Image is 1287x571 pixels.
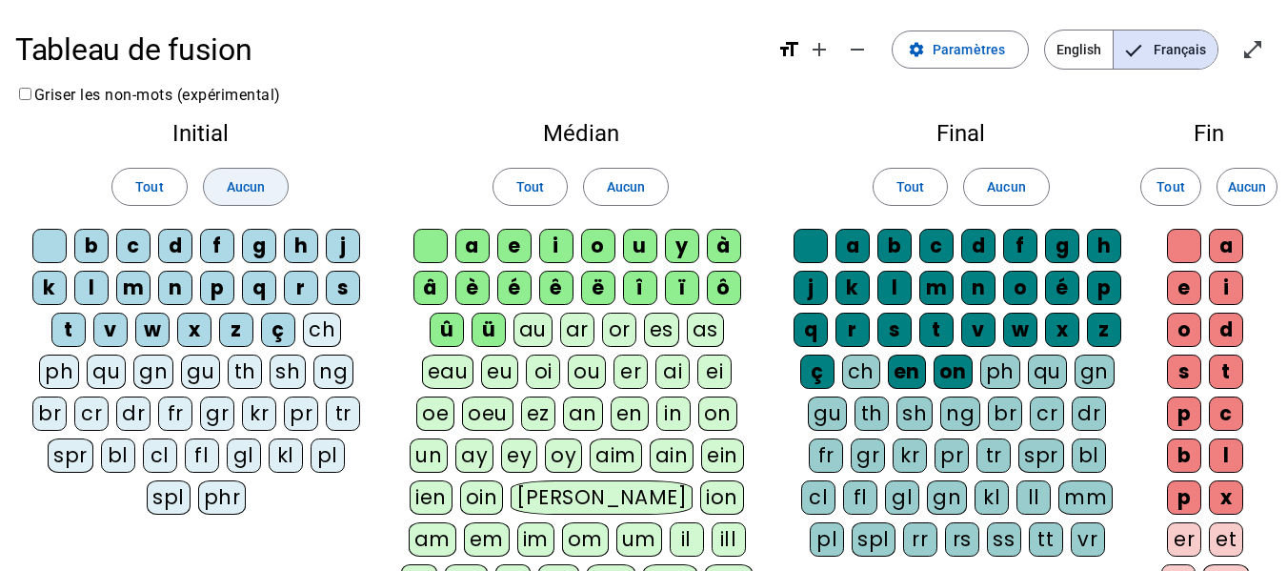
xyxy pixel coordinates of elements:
div: z [219,313,253,347]
div: j [794,271,828,305]
div: in [656,397,691,431]
span: Tout [1156,175,1184,198]
div: g [242,229,276,263]
h2: Initial [30,122,370,145]
button: Aucun [1217,168,1277,206]
div: l [1209,438,1243,473]
div: rs [945,522,979,557]
div: th [228,355,262,389]
div: oe [416,397,454,431]
div: oy [545,438,582,473]
div: ng [940,397,980,431]
div: ou [568,355,606,389]
div: gr [851,438,885,473]
div: cl [801,480,835,515]
mat-icon: format_size [777,38,800,61]
div: bl [101,438,135,473]
span: Tout [135,175,163,198]
button: Aucun [963,168,1049,206]
div: au [513,313,553,347]
div: br [988,397,1022,431]
div: ain [650,438,694,473]
button: Diminuer la taille de la police [838,31,876,69]
div: v [93,313,128,347]
div: t [51,313,86,347]
input: Griser les non-mots (expérimental) [19,88,31,100]
div: p [200,271,234,305]
div: ï [665,271,699,305]
div: s [326,271,360,305]
div: gn [927,480,967,515]
div: w [135,313,170,347]
div: d [1209,313,1243,347]
div: im [517,522,554,557]
div: x [1209,480,1243,515]
div: ê [539,271,573,305]
div: dr [116,397,151,431]
div: oeu [462,397,513,431]
div: i [1209,271,1243,305]
div: fr [809,438,843,473]
label: Griser les non-mots (expérimental) [15,86,281,104]
div: ill [712,522,746,557]
div: oi [526,355,560,389]
div: om [562,522,609,557]
button: Entrer en plein écran [1234,31,1272,69]
div: ch [303,313,341,347]
span: Tout [896,175,924,198]
div: es [644,313,679,347]
div: t [919,313,954,347]
div: qu [1028,355,1067,389]
div: x [1045,313,1079,347]
div: é [1045,271,1079,305]
div: b [877,229,912,263]
span: Aucun [1228,175,1266,198]
div: m [116,271,151,305]
div: x [177,313,211,347]
div: an [563,397,603,431]
button: Tout [111,168,187,206]
div: fl [185,438,219,473]
div: pl [810,522,844,557]
div: a [455,229,490,263]
button: Aucun [583,168,669,206]
div: ey [501,438,537,473]
div: s [1167,355,1201,389]
div: ien [410,480,452,515]
div: ü [472,313,506,347]
div: qu [87,355,126,389]
div: ai [655,355,690,389]
div: ay [455,438,493,473]
div: mm [1058,480,1113,515]
div: ph [980,355,1020,389]
div: kr [242,397,276,431]
div: cl [143,438,177,473]
mat-icon: add [808,38,831,61]
div: th [855,397,889,431]
div: è [455,271,490,305]
div: n [158,271,192,305]
div: em [464,522,510,557]
div: ez [521,397,555,431]
div: j [326,229,360,263]
div: k [32,271,67,305]
span: Paramètres [933,38,1005,61]
div: er [1167,522,1201,557]
div: p [1087,271,1121,305]
div: v [961,313,995,347]
div: gn [1075,355,1115,389]
div: ç [261,313,295,347]
div: un [410,438,448,473]
div: am [409,522,456,557]
div: on [934,355,973,389]
div: h [1087,229,1121,263]
span: Aucun [607,175,645,198]
div: l [877,271,912,305]
h2: Médian [400,122,760,145]
div: w [1003,313,1037,347]
div: cr [1030,397,1064,431]
div: rr [903,522,937,557]
div: q [794,313,828,347]
div: ar [560,313,594,347]
div: p [1167,397,1201,431]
